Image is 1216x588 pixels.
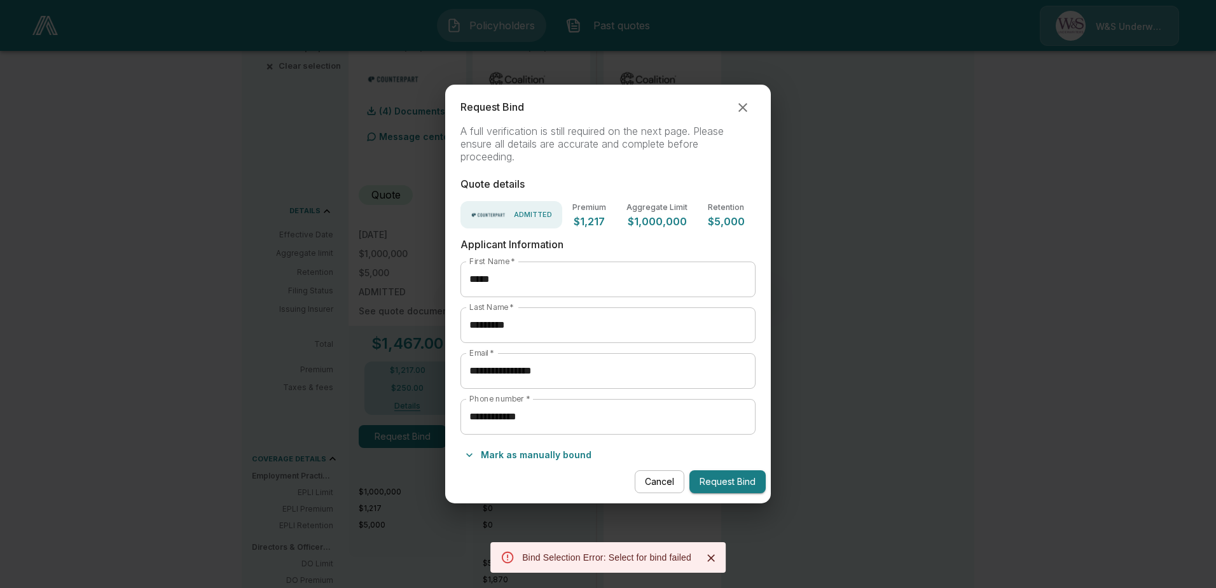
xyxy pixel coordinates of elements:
[460,239,756,251] p: Applicant Information
[701,549,721,568] button: Close
[460,178,756,190] p: Quote details
[522,546,691,569] div: Bind Selection Error: Select for bind failed
[708,204,745,211] p: Retention
[708,216,745,227] p: $5,000
[469,256,515,267] label: First Name
[471,209,510,221] img: Carrier Logo
[572,216,606,227] p: $1,217
[469,393,530,404] label: Phone number
[460,125,756,164] p: A full verification is still required on the next page. Please ensure all details are accurate an...
[514,211,552,218] p: ADMITTED
[635,470,684,494] button: Cancel
[460,101,524,113] p: Request Bind
[469,347,494,358] label: Email
[469,302,514,312] label: Last Name
[460,445,597,465] button: Mark as manually bound
[572,204,606,211] p: Premium
[626,216,687,227] p: $1,000,000
[689,470,766,494] button: Request Bind
[626,204,687,211] p: Aggregate Limit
